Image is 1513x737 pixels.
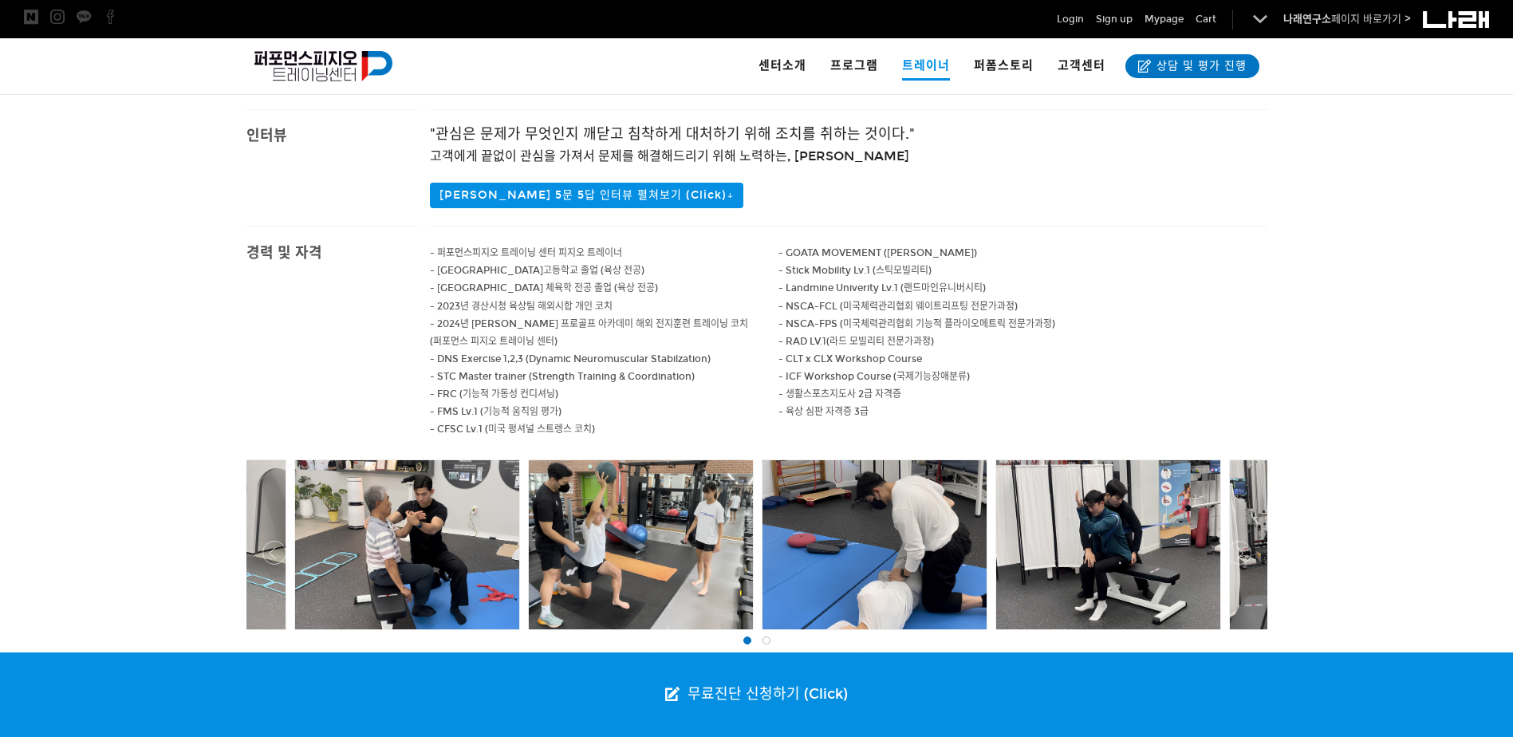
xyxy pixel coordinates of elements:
[430,424,595,435] span: - CFSC Lv.1 (미국 펑셔널 스트렝스 코치)
[778,406,869,417] span: - 육상 심판 자격증 3급
[1283,13,1331,26] strong: 나래연구소
[430,301,613,312] span: - 2023년 경산시청 육상팀 해외시합 개인 코치
[1046,38,1117,94] a: 고객센터
[430,247,622,258] span: - 퍼포먼스피지오 트레이닝 센터 피지오 트레이너
[778,247,977,258] span: - GOATA MOVEMENT ([PERSON_NAME])
[430,282,658,294] span: - [GEOGRAPHIC_DATA] 체육학 전공 졸업 (육상 전공)
[430,353,711,365] span: - DNS Exercise 1,2,3 (Dynamic Neuromuscular Stabilzation)
[246,244,322,262] span: 경력 및 자격
[1058,58,1105,73] span: 고객센터
[778,301,1018,312] span: - NSCA-FCL (미국체력관리협회 웨이트리프팅 전문가과정)
[1125,54,1259,78] a: 상담 및 평가 진행
[246,127,287,144] span: 인터뷰
[430,336,558,347] span: (퍼포먼스 피지오 트레이닝 센터)
[778,318,1055,329] span: - NSCA-FPS (미국체력관리협회 기능적 플라이오메트릭 전문가과정)
[1152,58,1247,74] span: 상담 및 평가 진행
[962,38,1046,94] a: 퍼폼스토리
[430,265,644,276] span: - [GEOGRAPHIC_DATA]고등학교 졸업 (육상 전공)
[430,388,558,400] span: - FRC (기능적 가동성 컨디셔닝)
[758,58,806,73] span: 센터소개
[747,38,818,94] a: 센터소개
[974,58,1034,73] span: 퍼폼스토리
[430,406,561,417] span: - FMS Lv.1 (기능적 움직임 평가)
[1096,11,1133,27] a: Sign up
[1145,11,1184,27] a: Mypage
[890,38,962,94] a: 트레이너
[430,318,748,329] span: - 2024년 [PERSON_NAME] 프로골프 아카데미 해외 전지훈련 트레이닝 코치
[430,183,743,208] button: [PERSON_NAME] 5문 5답 인터뷰 펼쳐보기 (Click)↓
[430,371,695,382] span: - STC Master trainer (Strength Training & Coordination)
[649,652,864,737] a: 무료진단 신청하기 (Click)
[778,265,932,276] span: - Stick Mobility Lv.1 (스틱모빌리티)
[1196,11,1216,27] a: Cart
[818,38,890,94] a: 프로그램
[430,125,915,143] span: "관심은 문제가 무엇인지 깨닫고 침착하게 대처하기 위해 조치를 취하는 것이다."
[778,353,922,365] span: - CLT x CLX Workshop Course
[1283,13,1411,26] a: 나래연구소페이지 바로가기 >
[902,53,950,81] span: 트레이너
[778,371,970,382] span: - ICF Workshop Course (국제기능장애분류)
[1057,11,1084,27] a: Login
[778,282,986,294] span: - Landmine Univerity Lv.1 (랜드마인유니버시티)
[778,388,901,400] span: - 생활스포츠지도사 2급 자격증
[430,148,909,164] span: 고객에게 끝없이 관심을 가져서 문제를 해결해드리기 위해 노력하는, [PERSON_NAME]
[830,58,878,73] span: 프로그램
[778,336,934,347] span: - RAD LV.1(라드 모빌리티 전문가과정)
